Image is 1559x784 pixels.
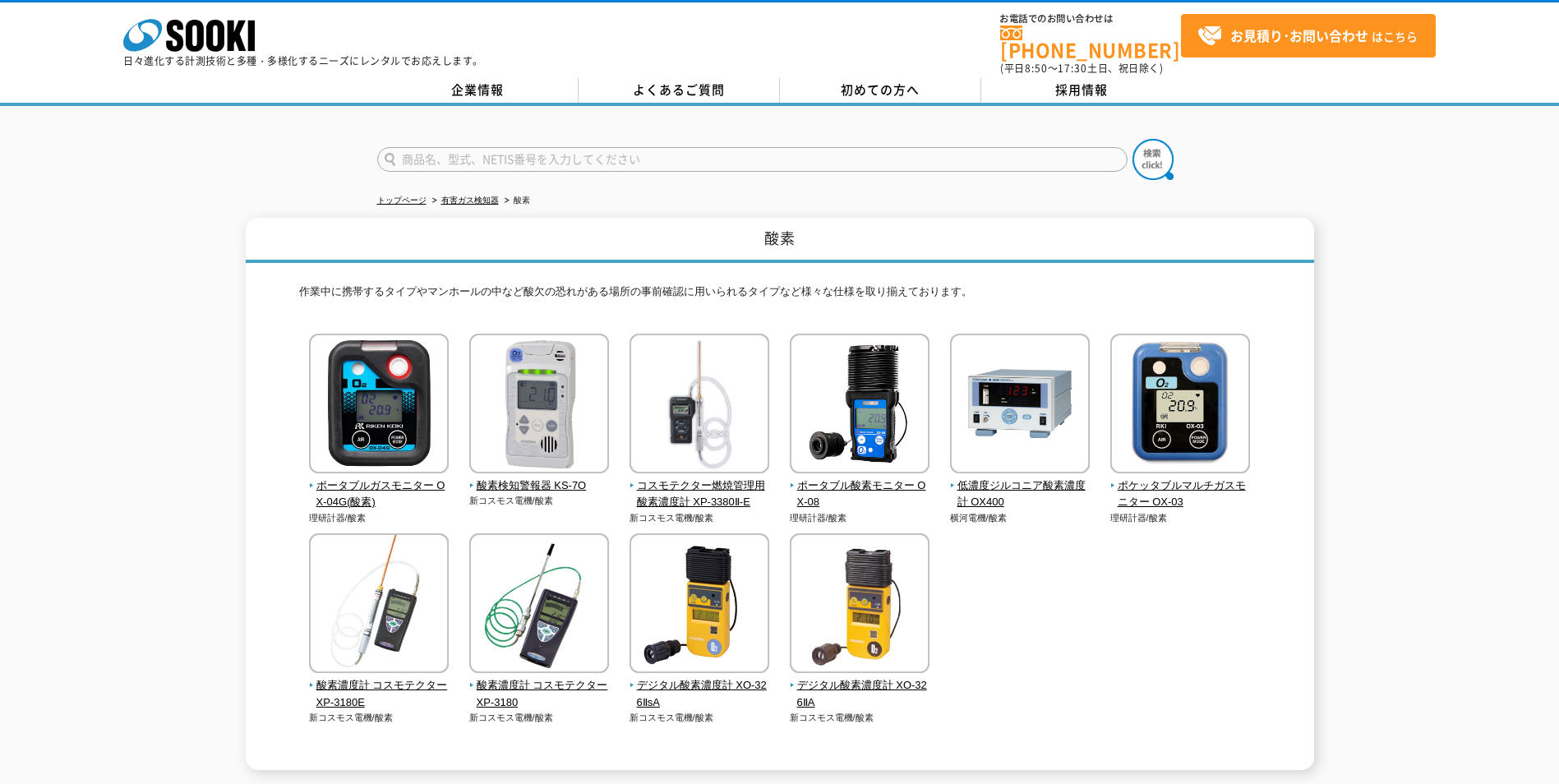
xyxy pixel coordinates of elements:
[309,511,450,525] p: 理研計器/酸素
[579,78,780,103] a: よくあるご質問
[630,662,770,711] a: デジタル酸素濃度計 XO-326ⅡsA
[790,662,930,711] a: デジタル酸素濃度計 XO-326ⅡA
[377,196,427,205] a: トップページ
[950,477,1091,512] span: 低濃度ジルコニア酸素濃度計 OX400
[790,533,929,677] img: デジタル酸素濃度計 XO-326ⅡA
[469,462,610,495] a: 酸素検知警報器 KS-7O
[299,284,1261,309] p: 作業中に携帯するタイプやマンホールの中など酸欠の恐れがある場所の事前確認に用いられるタイプなど様々な仕様を取り揃えております。
[950,334,1090,477] img: 低濃度ジルコニア酸素濃度計 OX400
[630,462,770,511] a: コスモテクター燃焼管理用酸素濃度計 XP-3380Ⅱ-E
[790,334,929,477] img: ポータブル酸素モニター OX-08
[469,533,609,677] img: 酸素濃度計 コスモテクター XP-3180
[469,662,610,711] a: 酸素濃度計 コスモテクター XP-3180
[1000,25,1181,59] a: [PHONE_NUMBER]
[501,192,530,210] li: 酸素
[630,477,770,512] span: コスモテクター燃焼管理用酸素濃度計 XP-3380Ⅱ-E
[469,494,610,508] p: 新コスモス電機/酸素
[309,477,450,512] span: ポータブルガスモニター OX-04G(酸素)
[469,711,610,725] p: 新コスモス電機/酸素
[630,677,770,712] span: デジタル酸素濃度計 XO-326ⅡsA
[1110,511,1251,525] p: 理研計器/酸素
[469,334,609,477] img: 酸素検知警報器 KS-7O
[309,533,449,677] img: 酸素濃度計 コスモテクター XP-3180E
[1000,14,1181,24] span: お電話でのお問い合わせは
[246,218,1314,263] h1: 酸素
[630,511,770,525] p: 新コスモス電機/酸素
[950,511,1091,525] p: 横河電機/酸素
[630,334,769,477] img: コスモテクター燃焼管理用酸素濃度計 XP-3380Ⅱ-E
[780,78,981,103] a: 初めての方へ
[950,462,1091,511] a: 低濃度ジルコニア酸素濃度計 OX400
[630,533,769,677] img: デジタル酸素濃度計 XO-326ⅡsA
[123,56,483,66] p: 日々進化する計測技術と多種・多様化するニーズにレンタルでお応えします。
[790,462,930,511] a: ポータブル酸素モニター OX-08
[1230,25,1368,45] strong: お見積り･お問い合わせ
[309,711,450,725] p: 新コスモス電機/酸素
[1197,24,1418,48] span: はこちら
[1181,14,1436,58] a: お見積り･お問い合わせはこちら
[469,677,610,712] span: 酸素濃度計 コスモテクター XP-3180
[377,147,1128,172] input: 商品名、型式、NETIS番号を入力してください
[981,78,1183,103] a: 採用情報
[1110,334,1250,477] img: ポケッタブルマルチガスモニター OX-03
[1110,462,1251,511] a: ポケッタブルマルチガスモニター OX-03
[377,78,579,103] a: 企業情報
[469,477,610,495] span: 酸素検知警報器 KS-7O
[1025,61,1048,76] span: 8:50
[1110,477,1251,512] span: ポケッタブルマルチガスモニター OX-03
[841,81,920,99] span: 初めての方へ
[1132,139,1174,180] img: btn_search.png
[1058,61,1087,76] span: 17:30
[309,334,449,477] img: ポータブルガスモニター OX-04G(酸素)
[790,511,930,525] p: 理研計器/酸素
[790,711,930,725] p: 新コスモス電機/酸素
[790,477,930,512] span: ポータブル酸素モニター OX-08
[309,662,450,711] a: 酸素濃度計 コスモテクター XP-3180E
[441,196,499,205] a: 有害ガス検知器
[309,462,450,511] a: ポータブルガスモニター OX-04G(酸素)
[790,677,930,712] span: デジタル酸素濃度計 XO-326ⅡA
[309,677,450,712] span: 酸素濃度計 コスモテクター XP-3180E
[1000,61,1163,76] span: (平日 ～ 土日、祝日除く)
[630,711,770,725] p: 新コスモス電機/酸素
